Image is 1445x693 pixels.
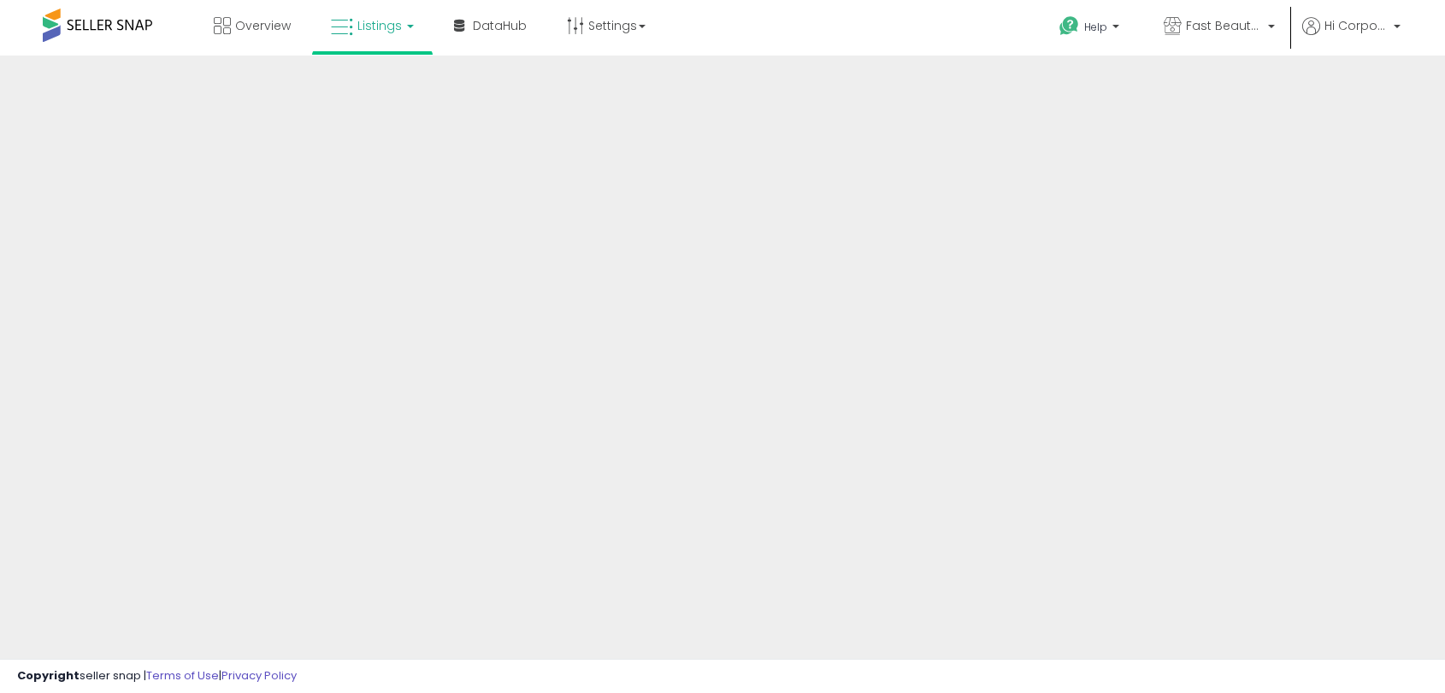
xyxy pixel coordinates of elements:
a: Terms of Use [146,667,219,684]
span: Overview [235,17,291,34]
a: Hi Corporate [1302,17,1401,56]
i: Get Help [1059,15,1080,37]
span: Hi Corporate [1324,17,1389,34]
span: Fast Beauty ([GEOGRAPHIC_DATA]) [1186,17,1263,34]
span: DataHub [473,17,527,34]
div: seller snap | | [17,668,297,684]
a: Privacy Policy [221,667,297,684]
span: Help [1084,20,1107,34]
span: Listings [357,17,402,34]
strong: Copyright [17,667,80,684]
a: Help [1046,3,1136,56]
